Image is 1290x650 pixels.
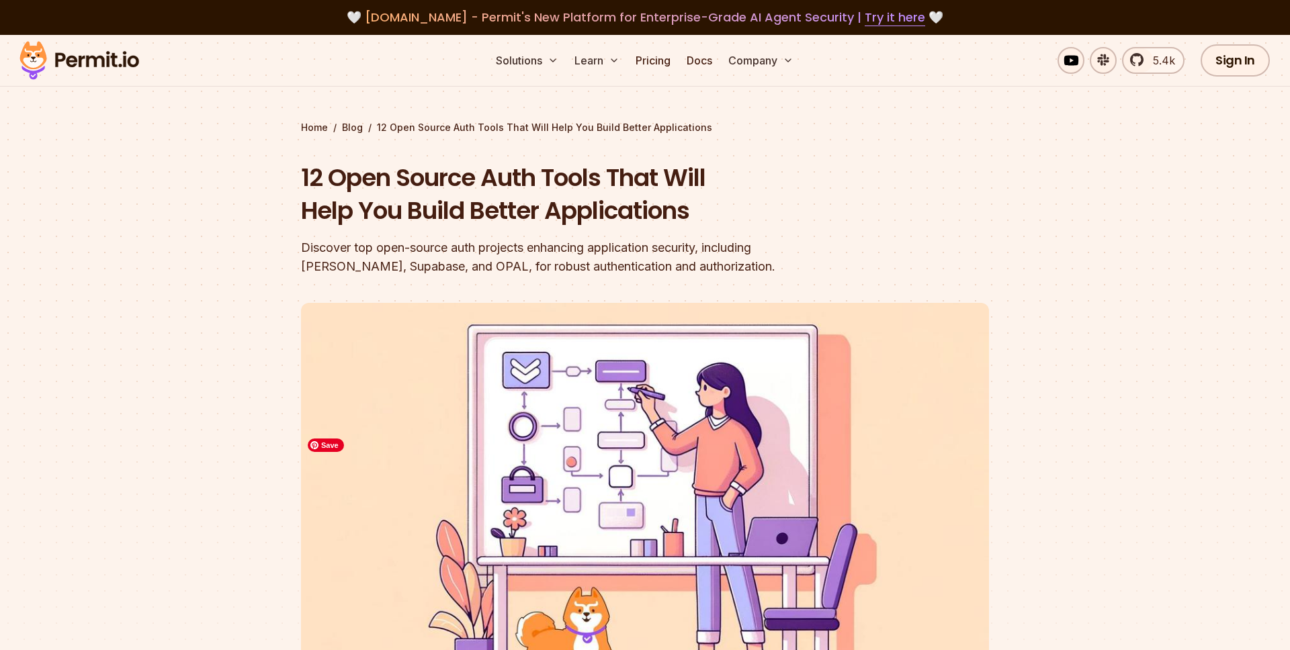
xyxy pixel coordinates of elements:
span: [DOMAIN_NAME] - Permit's New Platform for Enterprise-Grade AI Agent Security | [365,9,925,26]
button: Solutions [490,47,564,74]
a: 5.4k [1122,47,1185,74]
div: Discover top open-source auth projects enhancing application security, including [PERSON_NAME], S... [301,238,817,276]
span: Save [308,438,344,452]
a: Home [301,121,328,134]
div: 🤍 🤍 [32,8,1258,27]
a: Try it here [865,9,925,26]
button: Company [723,47,799,74]
button: Learn [569,47,625,74]
h1: 12 Open Source Auth Tools That Will Help You Build Better Applications [301,161,817,228]
a: Sign In [1201,44,1270,77]
a: Blog [342,121,363,134]
div: / / [301,121,989,134]
a: Docs [681,47,718,74]
a: Pricing [630,47,676,74]
span: 5.4k [1145,52,1175,68]
img: Permit logo [13,38,145,83]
